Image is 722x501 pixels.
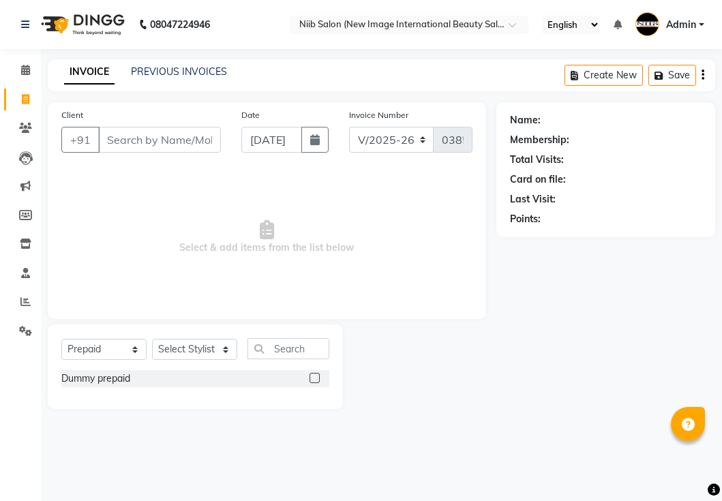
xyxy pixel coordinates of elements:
a: PREVIOUS INVOICES [131,65,227,78]
div: Points: [510,212,541,226]
input: Search by Name/Mobile/Email/Code [98,127,221,153]
img: logo [35,5,128,44]
label: Invoice Number [349,109,408,121]
a: INVOICE [64,60,115,85]
b: 08047224946 [150,5,210,44]
span: Admin [666,18,696,32]
img: Admin [635,12,659,36]
div: Total Visits: [510,153,564,167]
div: Membership: [510,133,569,147]
button: +91 [61,127,100,153]
button: Create New [565,65,643,86]
iframe: chat widget [665,446,708,487]
div: Card on file: [510,172,566,187]
label: Client [61,109,83,121]
input: Search [247,338,329,359]
button: Save [648,65,696,86]
label: Date [241,109,260,121]
div: Last Visit: [510,192,556,207]
span: Select & add items from the list below [61,169,472,305]
div: Dummy prepaid [61,371,130,386]
div: Name: [510,113,541,127]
